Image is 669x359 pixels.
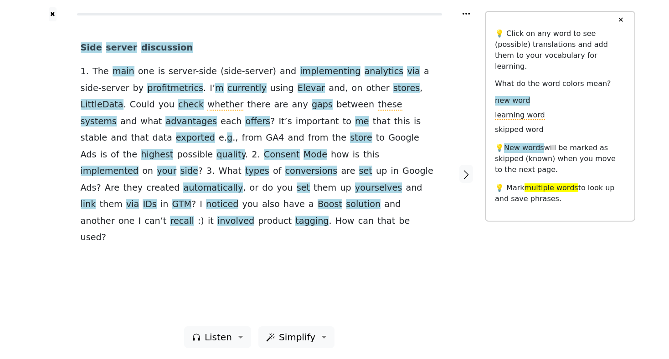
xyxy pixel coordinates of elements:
[283,199,305,210] span: have
[273,166,282,177] span: of
[359,166,372,177] span: set
[191,199,196,210] span: ?
[332,132,347,144] span: the
[221,66,224,77] span: (
[206,199,238,210] span: noticed
[49,7,57,21] button: ✖
[102,232,106,243] span: ?
[111,132,127,144] span: and
[106,42,137,54] span: server
[353,149,360,161] span: is
[243,182,246,194] span: ,
[358,216,374,227] span: can
[133,83,144,94] span: by
[147,83,203,94] span: profitmetrics
[391,166,399,177] span: in
[249,182,258,194] span: or
[144,216,160,227] span: can
[208,216,214,227] span: it
[242,199,258,210] span: you
[363,149,379,161] span: this
[86,66,89,77] span: .
[184,326,251,348] button: Listen
[384,199,401,210] span: and
[402,166,433,177] span: Google
[81,66,86,77] span: 1
[288,116,292,127] span: s
[245,149,248,161] span: .
[394,116,410,127] span: this
[393,83,420,94] span: stores
[224,132,227,144] span: .
[262,199,280,210] span: also
[366,83,390,94] span: other
[350,132,372,144] span: store
[111,149,119,161] span: of
[298,83,325,94] span: Elevar
[157,166,176,177] span: your
[205,330,232,344] span: Listen
[81,116,117,127] span: systems
[177,149,213,161] span: possible
[288,132,304,144] span: and
[297,182,310,194] span: set
[343,116,351,127] span: to
[264,149,300,161] span: Consent
[146,182,180,194] span: created
[200,199,202,210] span: I
[373,116,391,127] span: that
[81,149,97,161] span: Ads
[81,232,102,243] span: used
[143,199,156,210] span: IDs
[495,96,530,106] span: new word
[376,132,385,144] span: to
[218,166,241,177] span: What
[247,99,271,111] span: there
[93,66,109,77] span: The
[235,132,238,144] span: ,
[217,216,254,227] span: involved
[309,199,314,210] span: a
[252,149,257,161] span: 2
[341,166,355,177] span: are
[183,182,243,194] span: automatically
[352,83,363,94] span: on
[312,99,333,111] span: gaps
[105,182,119,194] span: Are
[335,216,355,227] span: How
[140,116,162,127] span: what
[278,116,284,127] span: It
[169,66,217,77] span: server-side
[414,116,421,127] span: is
[525,183,578,192] span: multiple words
[365,66,404,77] span: analytics
[153,132,172,144] span: data
[126,199,139,210] span: via
[300,66,360,77] span: implementing
[81,99,124,111] span: LittleData
[224,66,273,77] span: side-server
[245,116,270,127] span: offers
[376,166,387,177] span: up
[296,116,339,127] span: important
[331,149,349,161] span: how
[346,199,381,210] span: solution
[314,182,336,194] span: them
[170,216,194,227] span: recall
[285,116,288,127] span: ’
[81,132,108,144] span: stable
[318,199,342,210] span: Boost
[81,42,102,54] span: Side
[178,99,204,111] span: check
[274,99,288,111] span: are
[159,99,175,111] span: you
[270,116,275,127] span: ?
[212,83,215,94] span: ’
[180,166,198,177] span: side
[399,216,410,227] span: be
[424,66,429,77] span: a
[329,83,345,94] span: and
[207,99,243,111] span: whether
[270,83,294,94] span: using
